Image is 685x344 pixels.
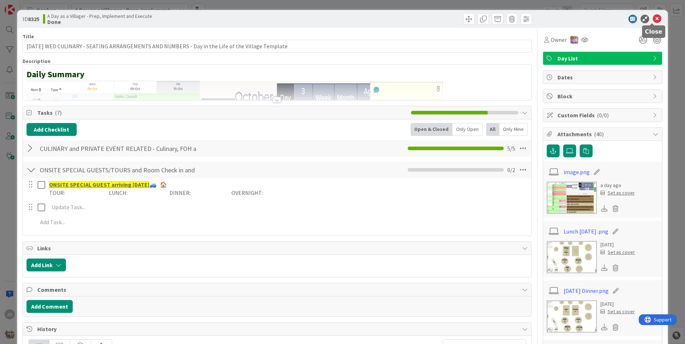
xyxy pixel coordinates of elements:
[600,263,608,272] div: Download
[600,182,635,189] div: a day ago
[23,15,39,23] span: ID
[564,168,590,176] a: image.png
[600,249,635,256] div: Set as cover
[27,123,77,136] button: Add Checklist
[570,36,578,44] img: OM
[507,166,515,174] span: 0 / 2
[551,35,567,44] span: Owner
[564,286,609,295] a: [DATE] Dinner.png
[557,54,649,63] span: Day List
[49,189,526,197] p: TOUR: LUNCH: DINNER: OVERNIGHT:
[564,227,608,236] a: Lunch [DATE] .png
[23,33,34,40] label: Title
[499,123,528,136] div: Only Mine
[411,123,452,136] div: Open & Closed
[600,308,635,315] div: Set as cover
[37,108,407,117] span: Tasks
[37,325,518,333] span: History
[47,19,152,25] b: Done
[27,300,73,313] button: Add Comment
[557,73,649,82] span: Dates
[15,1,33,10] span: Support
[27,259,66,271] button: Add Link
[37,285,518,294] span: Comments
[37,163,198,176] input: Add Checklist...
[23,40,532,53] input: type card name here...
[557,92,649,100] span: Block
[47,13,152,19] span: A Day as a Villager - Prep, Implement and Execute
[600,204,608,213] div: Download
[594,131,604,138] span: ( 40 )
[645,28,662,35] h5: Close
[452,123,483,136] div: Only Open
[27,69,85,80] strong: Daily Summary
[23,58,51,64] span: Description
[28,15,39,23] b: 8325
[486,123,499,136] div: All
[557,111,649,119] span: Custom Fields
[27,80,443,274] img: image.png
[557,130,649,138] span: Attachments
[49,181,149,188] u: ONSITE SPECIAL GUEST arriving [DATE]
[600,241,635,249] div: [DATE]
[600,300,635,308] div: [DATE]
[507,144,515,153] span: 5 / 5
[597,112,609,119] span: ( 0/0 )
[55,109,62,116] span: ( 7 )
[37,244,518,252] span: Links
[600,323,608,332] div: Download
[600,189,635,197] div: Set as cover
[37,142,198,155] input: Add Checklist...
[49,181,526,189] p: 🚙 🏠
